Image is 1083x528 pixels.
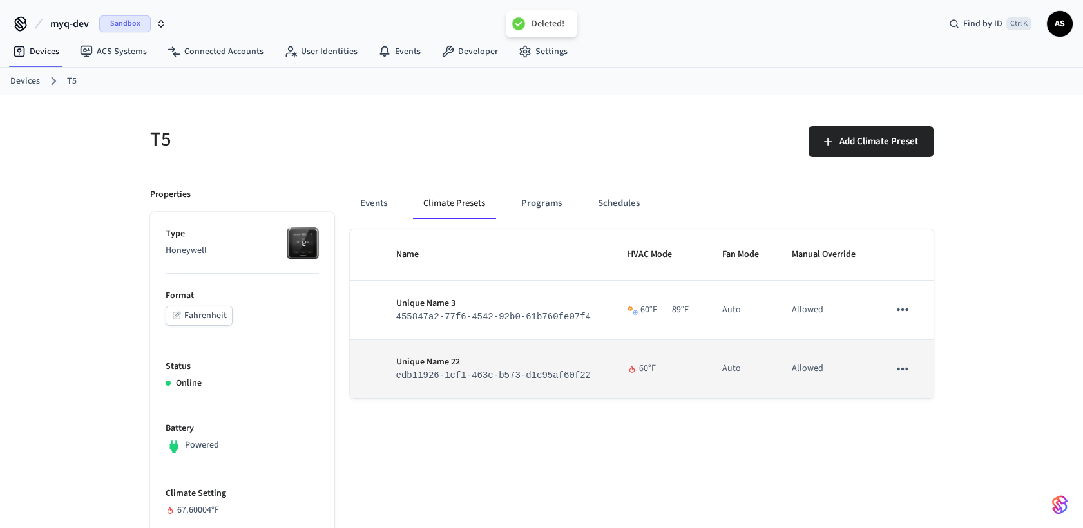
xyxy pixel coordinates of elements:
span: Add Climate Preset [839,133,918,150]
span: – [662,303,667,317]
button: Events [350,188,398,219]
button: Add Climate Preset [809,126,934,157]
button: Fahrenheit [166,306,233,326]
a: T5 [67,75,77,88]
span: Sandbox [99,15,151,32]
button: Programs [511,188,572,219]
code: edb11926-1cf1-463c-b573-d1c95af60f22 [396,370,591,381]
td: Auto [707,281,776,339]
img: SeamLogoGradient.69752ec5.svg [1052,495,1068,515]
p: Online [176,377,202,390]
th: Manual Override [776,229,874,281]
a: Developer [431,40,508,63]
p: Type [166,227,319,241]
button: AS [1047,11,1073,37]
table: sticky table [350,229,934,399]
td: Allowed [776,340,874,399]
p: Honeywell [166,244,319,258]
button: Schedules [588,188,650,219]
div: 60 °F [628,362,691,375]
p: Format [166,289,319,303]
span: AS [1048,12,1071,35]
div: 60 °F 89 °F [640,303,689,317]
p: Battery [166,422,319,435]
p: Climate Setting [166,487,319,500]
a: Devices [10,75,40,88]
button: Climate Presets [413,188,495,219]
a: Connected Accounts [157,40,274,63]
h5: T5 [150,126,534,153]
td: Auto [707,340,776,399]
img: honeywell_t5t6 [287,227,319,259]
p: Unique Name 3 [396,297,597,310]
code: 455847a2-77f6-4542-92b0-61b760fe07f4 [396,312,591,322]
div: 67.60004 °F [166,504,319,517]
p: Unique Name 22 [396,355,597,369]
th: HVAC Mode [612,229,707,281]
a: ACS Systems [70,40,157,63]
span: Ctrl K [1006,17,1031,30]
img: Heat Cool [628,305,638,316]
div: Deleted! [532,18,564,30]
th: Name [381,229,613,281]
td: Allowed [776,281,874,339]
span: myq-dev [50,16,89,32]
p: Status [166,360,319,373]
div: Find by IDCtrl K [939,12,1042,35]
a: Settings [508,40,578,63]
a: User Identities [274,40,368,63]
a: Devices [3,40,70,63]
p: Properties [150,188,191,202]
a: Events [368,40,431,63]
span: Find by ID [963,17,1002,30]
th: Fan Mode [707,229,776,281]
p: Powered [185,438,219,452]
